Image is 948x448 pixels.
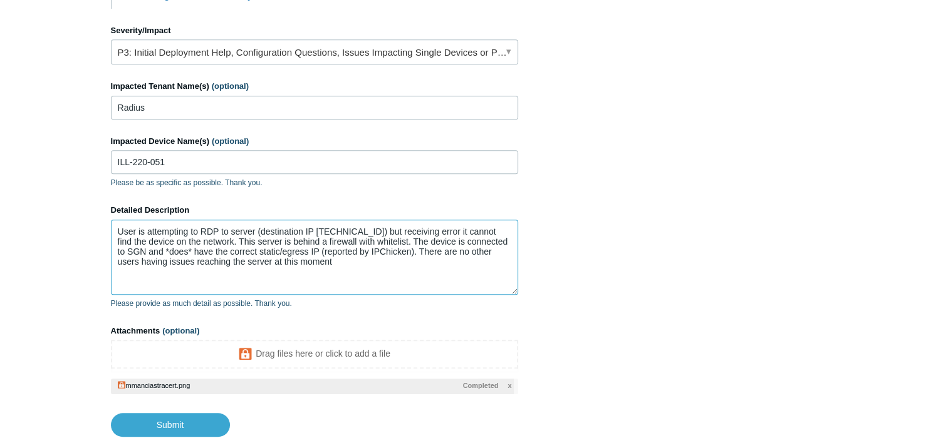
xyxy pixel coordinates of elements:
label: Impacted Device Name(s) [111,135,518,148]
p: Please be as specific as possible. Thank you. [111,177,518,188]
label: Attachments [111,325,518,337]
input: Submit [111,413,230,437]
a: P3: Initial Deployment Help, Configuration Questions, Issues Impacting Single Devices or Past Out... [111,39,518,64]
label: Severity/Impact [111,24,518,37]
span: (optional) [212,136,249,146]
span: (optional) [162,326,199,335]
span: x [508,380,511,391]
span: (optional) [212,81,249,91]
span: Completed [463,380,499,391]
p: Please provide as much detail as possible. Thank you. [111,298,518,309]
label: Detailed Description [111,204,518,216]
label: Impacted Tenant Name(s) [111,80,518,93]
